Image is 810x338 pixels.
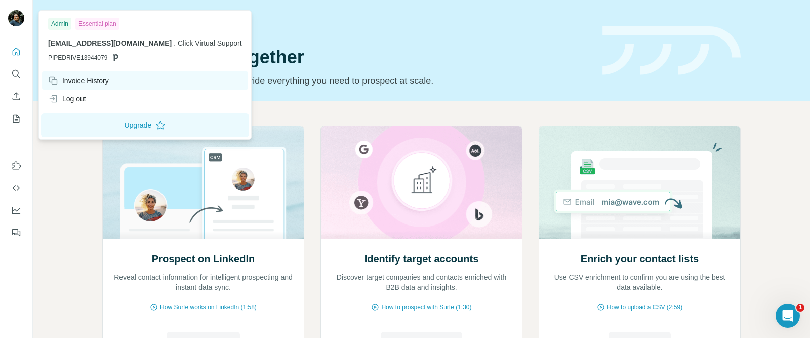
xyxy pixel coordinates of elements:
[102,126,304,239] img: Prospect on LinkedIn
[8,223,24,242] button: Feedback
[152,252,255,266] h2: Prospect on LinkedIn
[776,304,800,328] iframe: Intercom live chat
[381,303,471,312] span: How to prospect with Surfe (1:30)
[607,303,682,312] span: How to upload a CSV (2:59)
[160,303,257,312] span: How Surfe works on LinkedIn (1:58)
[539,126,741,239] img: Enrich your contact lists
[178,39,242,47] span: Click Virtual Support
[8,157,24,175] button: Use Surfe on LinkedIn
[102,19,590,29] div: Quick start
[75,18,119,30] div: Essential plan
[331,272,512,292] p: Discover target companies and contacts enriched with B2B data and insights.
[8,109,24,128] button: My lists
[8,10,24,26] img: Avatar
[48,18,71,30] div: Admin
[8,43,24,61] button: Quick start
[602,26,741,76] img: banner
[113,272,294,292] p: Reveal contact information for intelligent prospecting and instant data sync.
[8,65,24,83] button: Search
[102,73,590,88] p: Pick your starting point and we’ll provide everything you need to prospect at scale.
[549,272,730,292] p: Use CSV enrichment to confirm you are using the best data available.
[8,87,24,105] button: Enrich CSV
[581,252,699,266] h2: Enrich your contact lists
[796,304,804,312] span: 1
[320,126,522,239] img: Identify target accounts
[48,76,109,86] div: Invoice History
[41,113,249,137] button: Upgrade
[8,179,24,197] button: Use Surfe API
[48,39,172,47] span: [EMAIL_ADDRESS][DOMAIN_NAME]
[174,39,176,47] span: .
[48,53,107,62] span: PIPEDRIVE13944079
[8,201,24,219] button: Dashboard
[48,94,86,104] div: Log out
[364,252,479,266] h2: Identify target accounts
[102,47,590,67] h1: Let’s prospect together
